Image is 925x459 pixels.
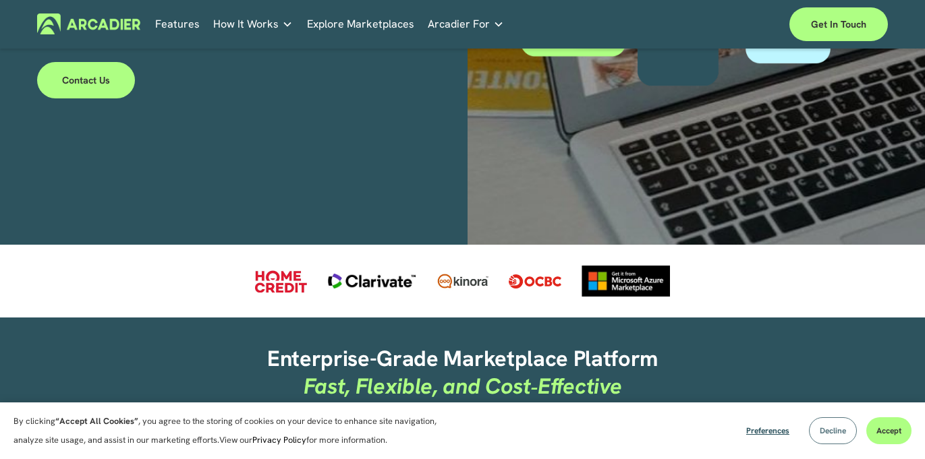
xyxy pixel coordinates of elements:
[428,15,490,34] span: Arcadier For
[213,15,279,34] span: How It Works
[37,13,140,34] img: Arcadier
[858,394,925,459] iframe: Chat Widget
[789,7,888,41] a: Get in touch
[820,425,846,436] span: Decline
[55,415,138,427] strong: “Accept All Cookies”
[252,434,306,446] a: Privacy Policy
[213,13,293,34] a: folder dropdown
[155,13,200,34] a: Features
[736,417,800,444] button: Preferences
[809,417,857,444] button: Decline
[428,13,504,34] a: folder dropdown
[37,62,135,98] a: Contact Us
[304,372,622,400] em: Fast, Flexible, and Cost‑Effective
[13,412,452,450] p: By clicking , you agree to the storing of cookies on your device to enhance site navigation, anal...
[307,13,414,34] a: Explore Marketplaces
[267,344,658,373] strong: Enterprise-Grade Marketplace Platform
[746,425,789,436] span: Preferences
[858,394,925,459] div: Chatwidget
